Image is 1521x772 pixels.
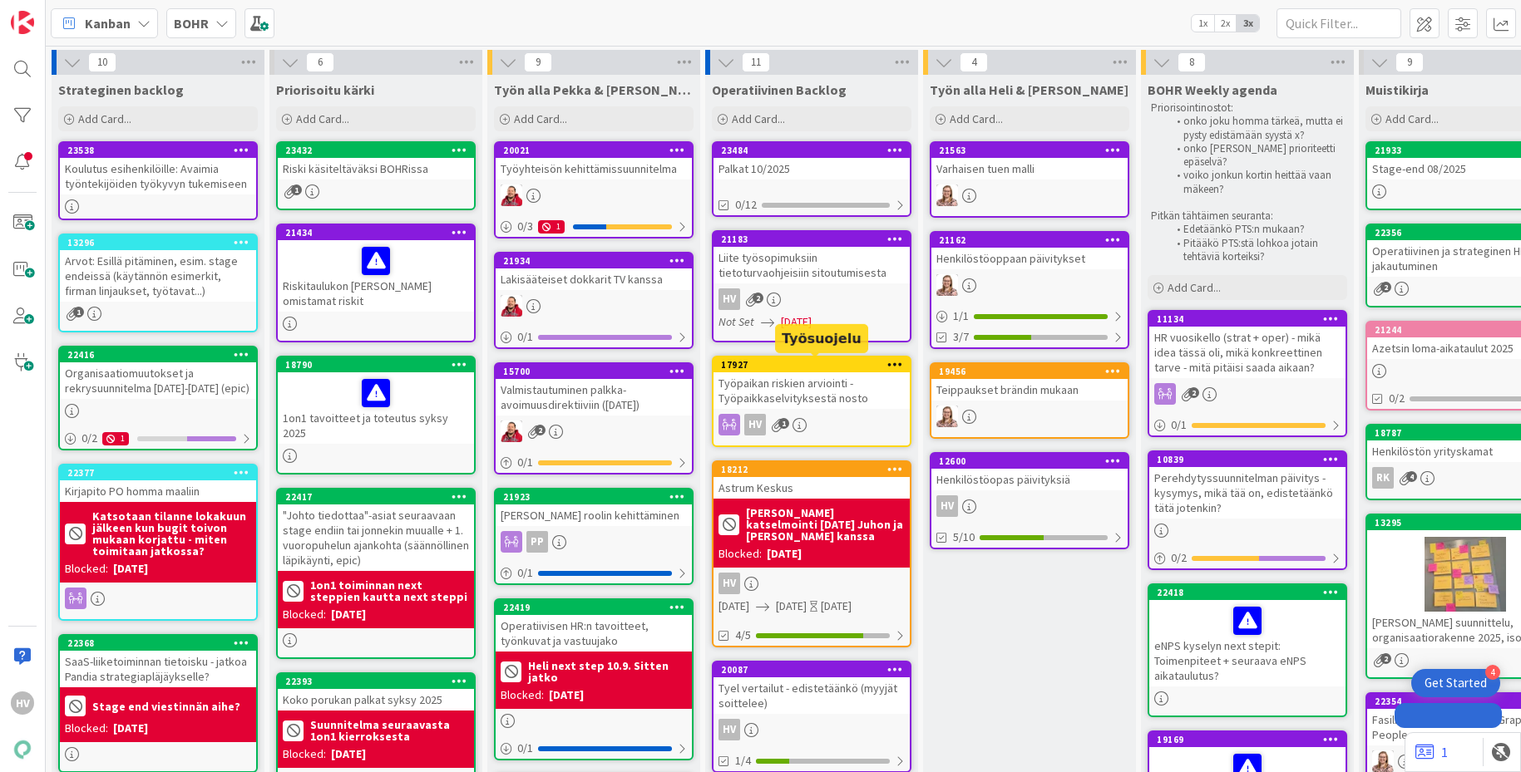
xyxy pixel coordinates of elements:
img: IH [936,406,958,427]
span: [DATE] [781,313,812,331]
input: Quick Filter... [1277,8,1401,38]
a: 19456Teippaukset brändin mukaanIH [930,362,1129,439]
span: 1 [291,184,302,195]
div: 15700Valmistautuminen palkka-avoimuusdirektiiviin ([DATE]) [496,364,692,416]
div: 21162 [931,233,1128,248]
span: Add Card... [1385,111,1439,126]
span: [DATE] [719,597,749,615]
div: Lakisääteiset dokkarit TV kanssa [496,268,692,290]
div: Blocked: [719,545,762,563]
div: 22416 [60,347,256,362]
div: 13296 [67,237,256,248]
div: Arvot: Esillä pitäminen, esim. stage endeissä (käytännön esimerkit, firman linjaukset, työtavat...) [60,250,256,302]
div: 187901on1 tavoitteet ja toteutus syksy 2025 [278,357,474,444]
div: 19456 [939,366,1128,377]
h5: Työsuojelu [782,331,862,347]
b: Stage end viestinnän aihe? [92,701,240,712]
div: HV [931,495,1128,517]
div: 21162 [939,234,1128,246]
div: 0/1 [1149,415,1346,435]
a: 11134HR vuosikello (strat + oper) - mikä idea tässä oli, mikä konkreettinen tarve - mitä pitäisi ... [1148,310,1347,437]
div: JS [496,295,692,317]
div: 13296 [60,235,256,250]
span: 0 / 2 [1171,549,1187,567]
a: 187901on1 tavoitteet ja toteutus syksy 2025 [276,356,476,475]
span: 0 / 1 [517,328,533,346]
div: [DATE] [549,686,584,704]
span: 1x [1192,15,1214,32]
div: HV [714,573,910,594]
div: Teippaukset brändin mukaan [931,379,1128,401]
div: [DATE] [113,560,148,578]
div: IH [931,406,1128,427]
div: Blocked: [65,720,108,737]
div: 23484Palkat 10/2025 [714,143,910,179]
div: 21434Riskitaulukon [PERSON_NAME] omistamat riskit [278,225,474,312]
div: 23538 [60,143,256,158]
div: HV [719,288,740,310]
div: 21563 [939,145,1128,156]
a: 18212Astrum Keskus[PERSON_NAME] katselmointi [DATE] Juhon ja [PERSON_NAME] kanssaBlocked:[DATE]HV... [712,460,911,647]
span: Add Card... [732,111,785,126]
div: [DATE] [113,720,148,737]
div: Liite työsopimuksiin tietoturvaohjeisiin sitoutumisesta [714,247,910,283]
div: HV [714,414,910,435]
div: 19169 [1157,734,1346,745]
span: 0 / 2 [81,430,97,447]
span: 2 [1380,653,1391,664]
div: IH [931,184,1128,206]
span: 9 [1395,52,1424,72]
div: Valmistautuminen palkka-avoimuusdirektiiviin ([DATE]) [496,379,692,416]
div: IH [931,274,1128,296]
a: 21434Riskitaulukon [PERSON_NAME] omistamat riskit [276,224,476,342]
div: 11134 [1149,312,1346,327]
div: 15700 [503,366,692,377]
span: BOHR Weekly agenda [1148,81,1277,98]
div: Henkilöstöopas päivityksiä [931,469,1128,490]
div: 21934 [496,253,692,268]
div: 21934Lakisääteiset dokkarit TV kanssa [496,253,692,290]
div: "Johto tiedottaa"-asiat seuraavaan stage endiin tai jonnekin muualle + 1. vuoropuhelun ajankohta ... [278,504,474,571]
div: 22418eNPS kyselyn next stepit: Toimenpiteet + seuraava eNPS aikataulutus? [1149,585,1346,686]
span: 4 [960,52,988,72]
div: 21183Liite työsopimuksiin tietoturvaohjeisiin sitoutumisesta [714,232,910,283]
span: 2 [753,293,763,303]
div: 20021 [503,145,692,156]
span: 3/7 [953,328,969,346]
div: 0/31 [496,216,692,237]
a: 21183Liite työsopimuksiin tietoturvaohjeisiin sitoutumisestaHVNot Set[DATE] [712,230,911,342]
p: Priorisointinostot: [1151,101,1344,115]
span: Add Card... [78,111,131,126]
div: 22393Koko porukan palkat syksy 2025 [278,674,474,711]
span: Työn alla Pekka & Juhani [494,81,694,98]
li: Pitääkö PTS:stä lohkoa jotain tehtäviä korteiksi? [1168,237,1345,264]
div: 19456 [931,364,1128,379]
li: onko joku homma tärkeä, mutta ei pysty edistämään syystä x? [1168,115,1345,142]
span: 9 [524,52,552,72]
span: 1 [778,418,789,429]
div: eNPS kyselyn next stepit: Toimenpiteet + seuraava eNPS aikataulutus? [1149,600,1346,686]
b: BOHR [174,15,209,32]
div: Riskitaulukon [PERSON_NAME] omistamat riskit [278,240,474,312]
div: 18212 [721,464,910,475]
div: 19169 [1149,732,1346,747]
div: 0/2 [1149,548,1346,568]
a: 20021Työyhteisön kehittämissuunnitelmaJS0/31 [494,141,694,238]
div: 19456Teippaukset brändin mukaan [931,364,1128,401]
a: 12600Henkilöstöopas päivityksiäHV5/10 [930,452,1129,549]
div: 12600 [939,455,1128,467]
div: Perehdytyssuunnitelman päivitys - kysymys, mikä tää on, edistetäänkö tätä jotenkin? [1149,467,1346,519]
div: 22419Operatiivisen HR:n tavoitteet, työnkuvat ja vastuujako [496,600,692,652]
div: Työpaikan riskien arviointi - Työpaikkaselvityksestä nosto [714,372,910,409]
div: 4 [1485,665,1500,680]
div: 21934 [503,255,692,267]
div: 22416Organisaatiomuutokset ja rekrysuunnitelma [DATE]-[DATE] (epic) [60,347,256,399]
span: Priorisoitu kärki [276,81,374,98]
div: 1 [102,432,129,445]
div: Riski käsiteltäväksi BOHRissa [278,158,474,179]
div: Palkat 10/2025 [714,158,910,179]
div: 21923 [496,489,692,504]
div: 23484 [714,143,910,158]
span: Kanban [85,13,131,33]
div: HV [744,414,766,435]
